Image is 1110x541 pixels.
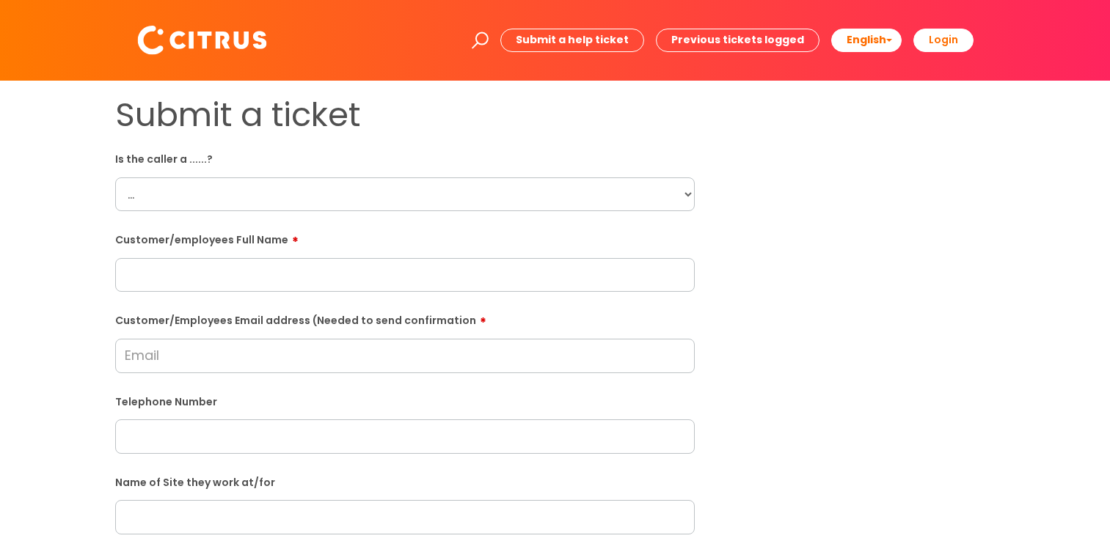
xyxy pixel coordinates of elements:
[115,150,695,166] label: Is the caller a ......?
[115,474,695,489] label: Name of Site they work at/for
[656,29,819,51] a: Previous tickets logged
[115,339,695,372] input: Email
[929,32,958,47] b: Login
[115,393,695,408] label: Telephone Number
[115,309,695,327] label: Customer/Employees Email address (Needed to send confirmation
[847,32,886,47] span: English
[500,29,644,51] a: Submit a help ticket
[115,95,695,135] h1: Submit a ticket
[115,229,695,246] label: Customer/employees Full Name
[913,29,974,51] a: Login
